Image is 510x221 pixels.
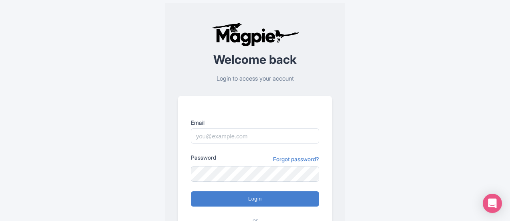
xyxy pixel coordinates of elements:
[178,53,332,66] h2: Welcome back
[191,153,216,162] label: Password
[191,191,319,207] input: Login
[191,128,319,144] input: you@example.com
[191,118,319,127] label: Email
[483,194,502,213] div: Open Intercom Messenger
[210,22,300,47] img: logo-ab69f6fb50320c5b225c76a69d11143b.png
[273,155,319,163] a: Forgot password?
[178,74,332,83] p: Login to access your account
